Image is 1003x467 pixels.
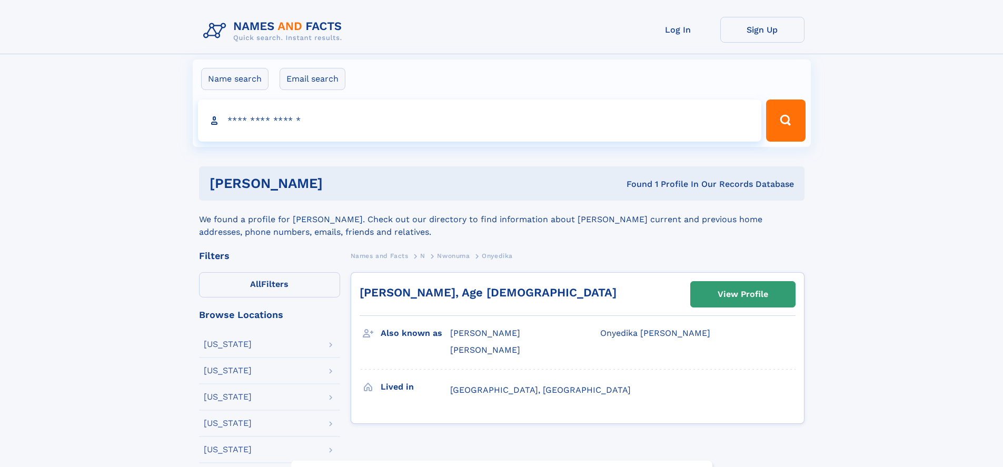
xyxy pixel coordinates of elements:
button: Search Button [766,100,805,142]
a: Log In [636,17,720,43]
a: View Profile [691,282,795,307]
div: Found 1 Profile In Our Records Database [474,178,794,190]
span: [PERSON_NAME] [450,328,520,338]
div: [US_STATE] [204,419,252,428]
span: Nwonuma [437,252,470,260]
span: Onyedika [PERSON_NAME] [600,328,710,338]
div: View Profile [718,282,768,306]
div: [US_STATE] [204,340,252,349]
span: All [250,279,261,289]
label: Email search [280,68,345,90]
div: [US_STATE] [204,366,252,375]
div: [US_STATE] [204,393,252,401]
input: search input [198,100,762,142]
span: [PERSON_NAME] [450,345,520,355]
a: [PERSON_NAME], Age [DEMOGRAPHIC_DATA] [360,286,617,299]
h3: Lived in [381,378,450,396]
div: Filters [199,251,340,261]
a: N [420,249,425,262]
a: Names and Facts [351,249,409,262]
div: We found a profile for [PERSON_NAME]. Check out our directory to find information about [PERSON_N... [199,201,805,239]
span: [GEOGRAPHIC_DATA], [GEOGRAPHIC_DATA] [450,385,631,395]
img: Logo Names and Facts [199,17,351,45]
label: Filters [199,272,340,297]
a: Sign Up [720,17,805,43]
h1: [PERSON_NAME] [210,177,475,190]
h3: Also known as [381,324,450,342]
div: Browse Locations [199,310,340,320]
label: Name search [201,68,269,90]
a: Nwonuma [437,249,470,262]
span: N [420,252,425,260]
span: Onyedika [482,252,513,260]
div: [US_STATE] [204,445,252,454]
